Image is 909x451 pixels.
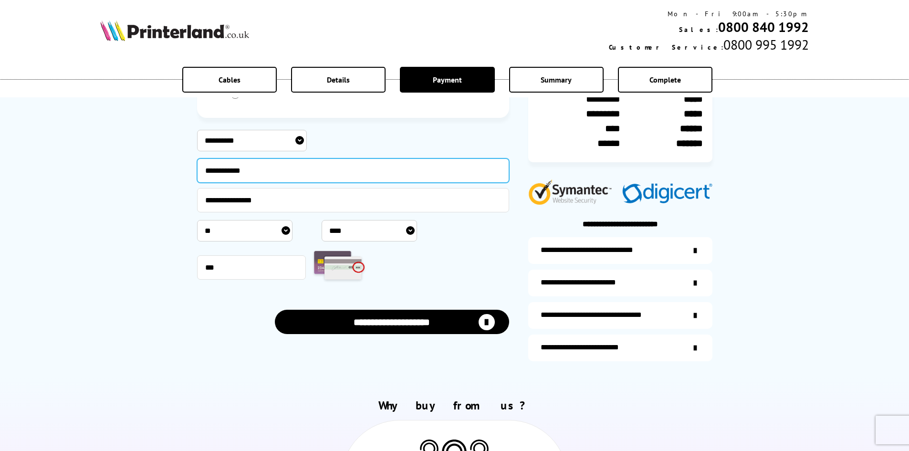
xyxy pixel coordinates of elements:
span: Payment [433,75,462,84]
a: additional-ink [528,237,712,264]
a: 0800 840 1992 [718,18,809,36]
span: Complete [649,75,681,84]
a: secure-website [528,335,712,361]
span: Cables [219,75,240,84]
div: Mon - Fri 9:00am - 5:30pm [609,10,809,18]
a: items-arrive [528,270,712,296]
span: Summary [541,75,572,84]
span: 0800 995 1992 [723,36,809,53]
h2: Why buy from us? [100,398,809,413]
span: Sales: [679,25,718,34]
img: Printerland Logo [100,20,249,41]
a: additional-cables [528,302,712,329]
span: Details [327,75,350,84]
span: Customer Service: [609,43,723,52]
